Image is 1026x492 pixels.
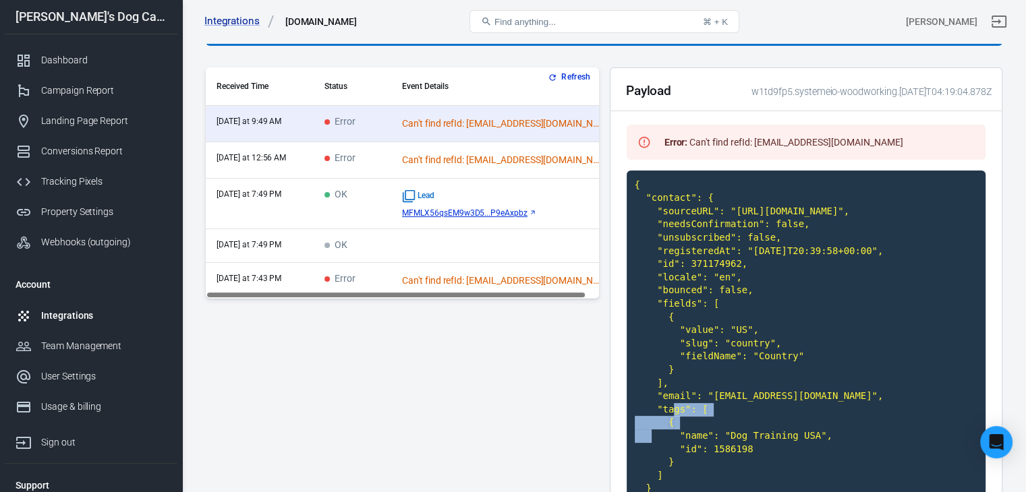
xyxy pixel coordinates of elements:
a: MFMLX56qsEM9w3D5...P9eAxpbz [402,208,604,218]
div: scrollable content [206,67,599,299]
div: Tracking Pixels [41,175,167,189]
button: Refresh [545,70,596,84]
div: Can't find refId: [EMAIL_ADDRESS][DOMAIN_NAME] [402,153,604,167]
div: Usage & billing [41,400,167,414]
div: Webhooks (outgoing) [41,235,167,249]
div: Campaign Report [41,84,167,98]
span: Error [324,274,355,285]
div: Can't find refId: [EMAIL_ADDRESS][DOMAIN_NAME] [402,117,604,131]
div: Conversions Report [41,144,167,158]
time: 2025-09-10T19:49:29+05:30 [217,189,281,199]
a: Integrations [5,301,177,331]
th: Event Details [391,67,615,106]
span: Error [324,153,355,164]
div: w1td9fp5.systemeio-woodworking.[DATE]T04:19:04.878Z [747,85,992,99]
a: Property Settings [5,197,177,227]
span: Standard event name [402,189,434,203]
a: Campaign Report [5,75,177,106]
div: Account id: w1td9fp5 [906,15,977,29]
div: Dashboard [41,53,167,67]
a: Conversions Report [5,136,177,166]
strong: Error : [664,137,688,148]
div: ⌘ + K [703,17,728,27]
a: Webhooks (outgoing) [5,227,177,257]
button: Find anything...⌘ + K [469,10,739,33]
div: Can't find refId: [EMAIL_ADDRESS][DOMAIN_NAME] [659,130,909,154]
span: MFMLX56qsEM9w3D51KNlkYP9eAxpbz [402,208,528,218]
span: OK [324,240,347,251]
time: 2025-09-10T19:43:43+05:30 [217,274,281,283]
a: Sign out [5,422,177,458]
div: Integrations [41,309,167,323]
a: Sign out [983,5,1015,38]
div: Property Settings [41,205,167,219]
th: Status [314,67,391,106]
a: Tracking Pixels [5,166,177,197]
a: User Settings [5,361,177,392]
li: Account [5,268,177,301]
a: Team Management [5,331,177,361]
th: Received Time [206,67,314,106]
div: Can't find refId: [EMAIL_ADDRESS][DOMAIN_NAME] [402,274,604,288]
time: 2025-09-10T19:49:29+05:30 [217,240,281,249]
a: Dashboard [5,45,177,75]
span: Error [324,117,355,128]
div: [PERSON_NAME]'s Dog Care Shop [5,11,177,23]
div: User Settings [41,369,167,383]
h2: Payload [626,84,672,98]
time: 2025-09-11T00:56:59+05:30 [217,153,286,162]
div: Sign out [41,435,167,450]
time: 2025-09-11T09:49:04+05:30 [217,117,281,126]
div: Open Intercom Messenger [980,426,1013,458]
div: Team Management [41,339,167,353]
div: Systeme.io [285,15,357,28]
div: Landing Page Report [41,114,167,128]
span: OK [324,189,347,201]
a: Usage & billing [5,392,177,422]
a: Integrations [204,14,275,28]
a: Landing Page Report [5,106,177,136]
span: Find anything... [494,17,556,27]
